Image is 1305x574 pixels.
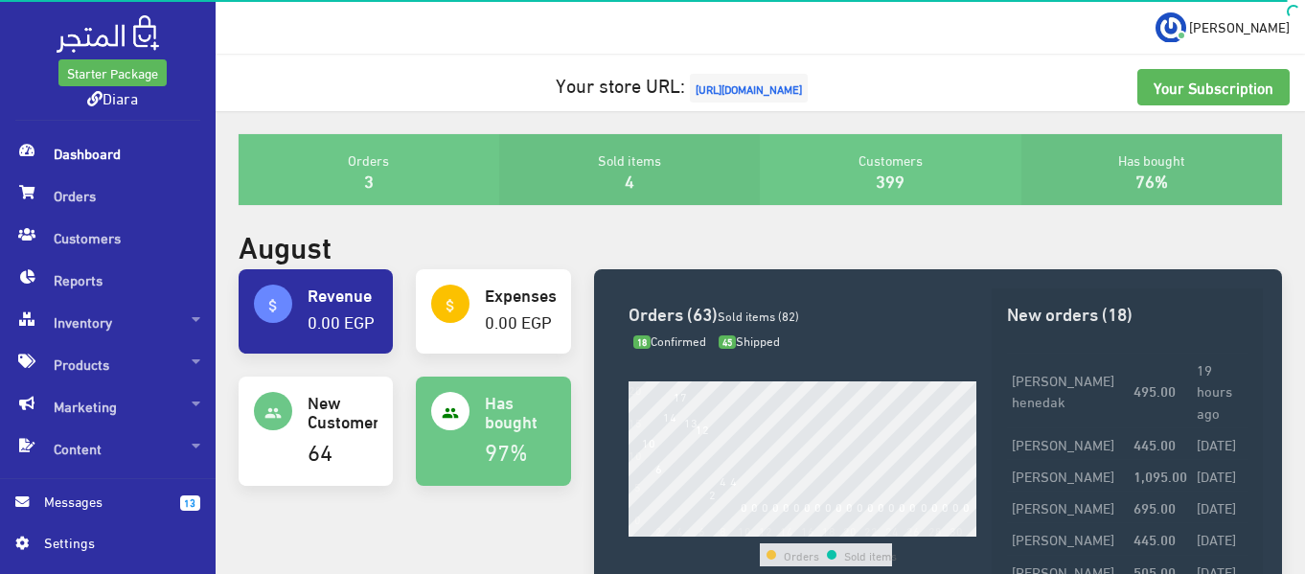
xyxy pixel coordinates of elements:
a: 64 [308,429,332,471]
img: . [57,15,159,53]
a: 3 [364,164,374,195]
span: Content [15,427,200,470]
span: Shipped [719,329,780,352]
h2: August [239,228,332,262]
h3: New orders (18) [1007,304,1247,322]
a: 0.00 EGP [485,305,552,336]
i: people [442,404,459,422]
span: Orders [15,174,200,217]
div: 10 [738,523,751,537]
span: 18 [633,335,651,350]
div: 26 [906,523,920,537]
td: Sold items [843,543,898,566]
i: attach_money [264,297,282,314]
a: 76% [1135,164,1168,195]
div: Orders [239,134,499,205]
h4: Expenses [485,285,555,304]
strong: 445.00 [1133,528,1176,549]
a: 97% [485,429,528,471]
span: 45 [719,335,736,350]
td: Orders [783,543,820,566]
div: 18 [822,523,836,537]
div: 14 [780,523,793,537]
a: 4 [625,164,634,195]
a: 399 [876,164,904,195]
div: Sold items [499,134,760,205]
div: Customers [760,134,1020,205]
td: [PERSON_NAME] [1007,492,1128,523]
div: 8 [720,523,726,537]
a: Your Subscription [1137,69,1290,105]
h3: Orders (63) [629,304,976,322]
a: Diara [87,83,138,111]
a: ... [PERSON_NAME] [1156,11,1290,42]
div: 12 [759,523,772,537]
span: [PERSON_NAME] [1189,14,1290,38]
img: ... [1156,12,1186,43]
span: Customers [15,217,200,259]
span: 13 [180,495,200,511]
div: 4 [676,523,683,537]
div: 6 [698,523,705,537]
h4: Has bought [485,392,555,430]
td: [DATE] [1192,523,1248,555]
span: Products [15,343,200,385]
div: 2 [655,523,662,537]
td: [PERSON_NAME] henedak [1007,354,1128,428]
a: Your store URL:[URL][DOMAIN_NAME] [556,66,813,102]
span: Sold items (82) [718,304,799,327]
h4: New Customers [308,392,378,430]
i: people [264,404,282,422]
td: [PERSON_NAME] [1007,427,1128,459]
div: 30 [950,523,963,537]
strong: 445.00 [1133,433,1176,454]
span: Confirmed [633,329,706,352]
td: 19 hours ago [1192,354,1248,428]
a: 13 Messages [15,491,200,532]
td: [DATE] [1192,427,1248,459]
h4: Revenue [308,285,378,304]
a: 0.00 EGP [308,305,375,336]
div: 16 [801,523,814,537]
div: 20 [843,523,857,537]
a: Settings [15,532,200,563]
span: Dashboard [15,132,200,174]
div: 28 [928,523,942,537]
td: [DATE] [1192,492,1248,523]
span: Marketing [15,385,200,427]
strong: 695.00 [1133,496,1176,517]
span: [URL][DOMAIN_NAME] [690,74,808,103]
div: 22 [864,523,878,537]
span: Messages [44,491,165,512]
span: Settings [44,532,184,553]
a: Starter Package [58,59,167,86]
i: attach_money [442,297,459,314]
td: [PERSON_NAME] [1007,523,1128,555]
div: 24 [885,523,899,537]
strong: 495.00 [1133,379,1176,401]
td: [DATE] [1192,459,1248,491]
span: Reports [15,259,200,301]
strong: 1,095.00 [1133,465,1187,486]
td: [PERSON_NAME] [1007,459,1128,491]
div: Has bought [1021,134,1282,205]
span: Inventory [15,301,200,343]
